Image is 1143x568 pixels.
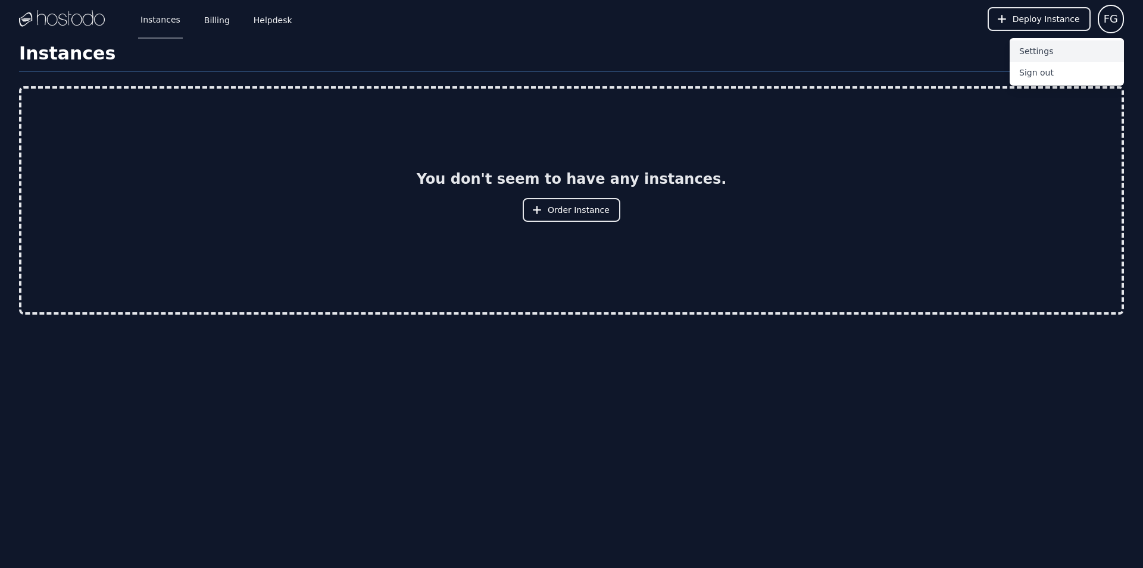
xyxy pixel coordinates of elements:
[988,7,1091,31] button: Deploy Instance
[1010,62,1124,83] button: Sign out
[19,10,105,28] img: Logo
[19,43,1124,72] h1: Instances
[548,204,610,216] span: Order Instance
[1010,40,1124,62] button: Settings
[1104,11,1118,27] span: FG
[523,198,620,222] button: Order Instance
[1013,13,1080,25] span: Deploy Instance
[1098,5,1124,33] button: User menu
[417,170,727,189] h2: You don't seem to have any instances.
